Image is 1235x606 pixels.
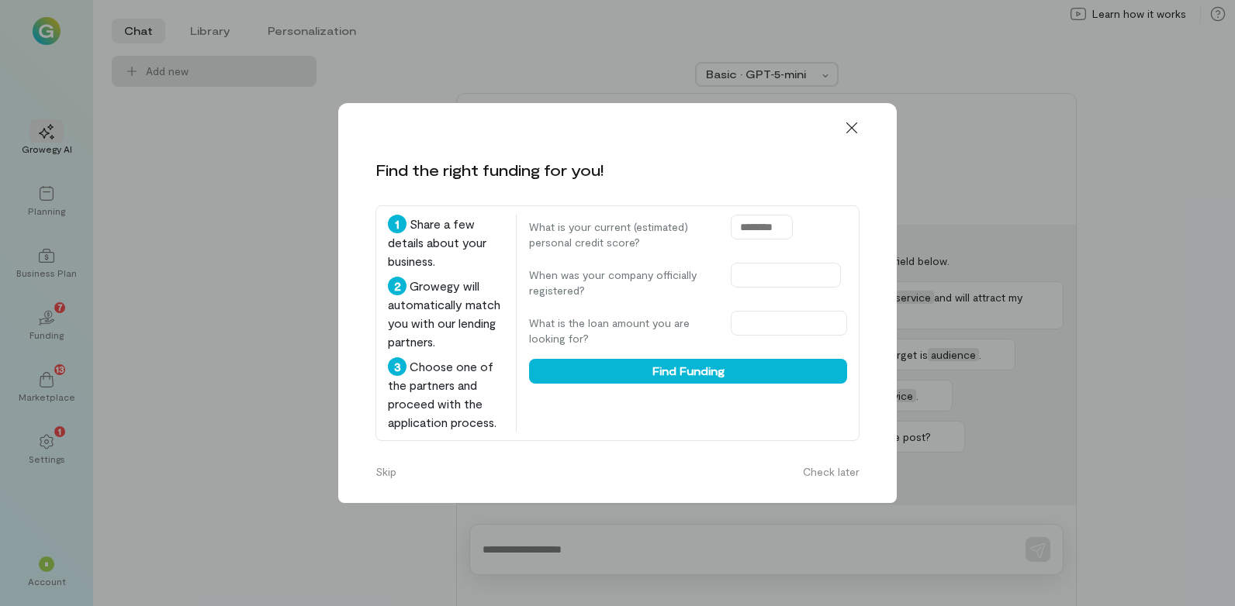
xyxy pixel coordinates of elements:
div: 3 [388,357,406,376]
label: What is your current (estimated) personal credit score? [529,219,715,250]
button: Find Funding [529,359,847,384]
div: 2 [388,277,406,295]
div: Growegy will automatically match you with our lending partners. [388,277,503,351]
div: Find the right funding for you! [375,159,604,181]
div: Choose one of the partners and proceed with the application process. [388,357,503,432]
label: What is the loan amount you are looking for? [529,315,715,346]
div: Share a few details about your business. [388,215,503,270]
label: When was your company officially registered? [529,267,715,298]
button: Skip [366,460,406,484]
button: Check later [794,460,869,484]
div: 1 [388,215,406,233]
